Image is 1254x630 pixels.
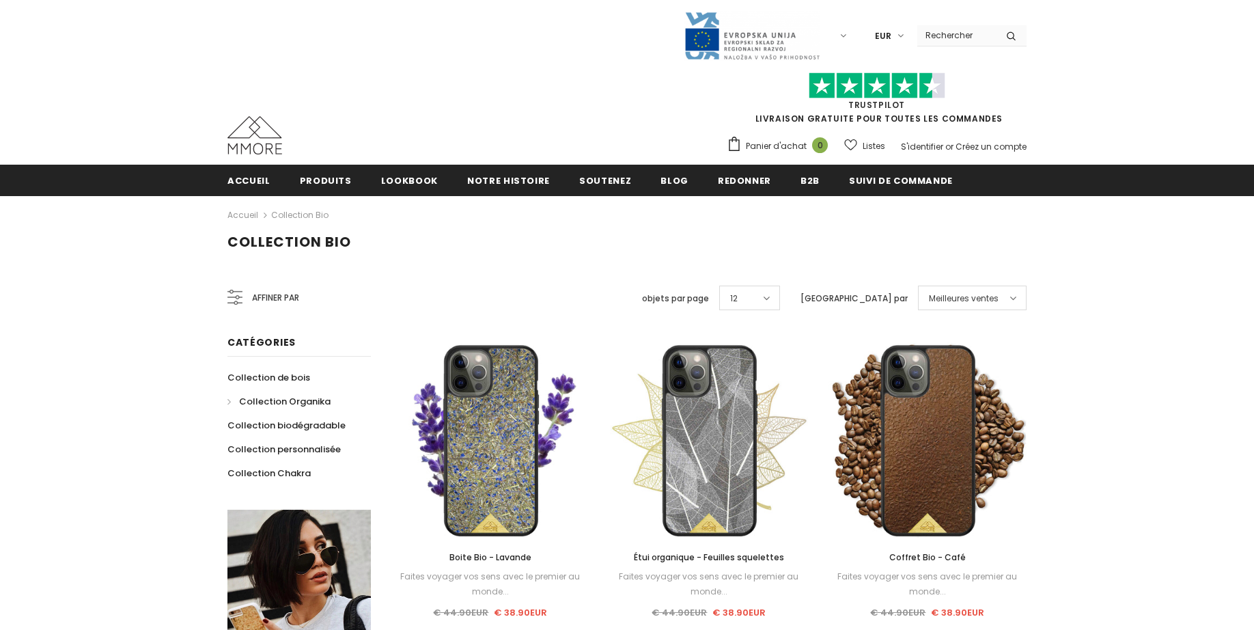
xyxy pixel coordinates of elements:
span: € 38.90EUR [494,606,547,619]
span: Affiner par [252,290,299,305]
a: Listes [844,134,885,158]
a: Collection Bio [271,209,329,221]
a: Créez un compte [956,141,1027,152]
span: 0 [812,137,828,153]
a: Collection personnalisée [227,437,341,461]
span: € 44.90EUR [870,606,925,619]
span: Coffret Bio - Café [889,551,966,563]
a: Boite Bio - Lavande [391,550,589,565]
span: Suivi de commande [849,174,953,187]
span: Accueil [227,174,270,187]
span: Panier d'achat [746,139,807,153]
span: Boite Bio - Lavande [449,551,531,563]
span: Meilleures ventes [929,292,999,305]
span: Blog [660,174,688,187]
span: Produits [300,174,352,187]
span: Lookbook [381,174,438,187]
a: Collection de bois [227,366,310,389]
a: Notre histoire [467,165,550,195]
span: € 38.90EUR [931,606,984,619]
span: Notre histoire [467,174,550,187]
span: Collection Organika [239,395,331,408]
span: Étui organique - Feuilles squelettes [634,551,784,563]
div: Faites voyager vos sens avec le premier au monde... [610,569,808,599]
span: Collection biodégradable [227,419,346,432]
a: S'identifier [901,141,943,152]
a: Suivi de commande [849,165,953,195]
span: 12 [730,292,738,305]
span: LIVRAISON GRATUITE POUR TOUTES LES COMMANDES [727,79,1027,124]
a: Lookbook [381,165,438,195]
span: Collection Chakra [227,467,311,480]
span: € 44.90EUR [433,606,488,619]
div: Faites voyager vos sens avec le premier au monde... [828,569,1027,599]
a: Redonner [718,165,771,195]
a: Accueil [227,207,258,223]
span: Collection Bio [227,232,351,251]
input: Search Site [917,25,996,45]
span: € 44.90EUR [652,606,707,619]
span: Catégories [227,335,296,349]
a: Produits [300,165,352,195]
div: Faites voyager vos sens avec le premier au monde... [391,569,589,599]
img: Faites confiance aux étoiles pilotes [809,72,945,99]
span: soutenez [579,174,631,187]
span: EUR [875,29,891,43]
a: Collection Chakra [227,461,311,485]
a: Étui organique - Feuilles squelettes [610,550,808,565]
a: Collection Organika [227,389,331,413]
img: Cas MMORE [227,116,282,154]
a: B2B [800,165,820,195]
a: Blog [660,165,688,195]
label: [GEOGRAPHIC_DATA] par [800,292,908,305]
span: Collection de bois [227,371,310,384]
a: Coffret Bio - Café [828,550,1027,565]
span: Collection personnalisée [227,443,341,456]
a: soutenez [579,165,631,195]
span: B2B [800,174,820,187]
span: € 38.90EUR [712,606,766,619]
img: Javni Razpis [684,11,820,61]
span: Redonner [718,174,771,187]
label: objets par page [642,292,709,305]
span: or [945,141,953,152]
a: Collection biodégradable [227,413,346,437]
span: Listes [863,139,885,153]
a: Panier d'achat 0 [727,136,835,156]
a: Accueil [227,165,270,195]
a: TrustPilot [848,99,905,111]
a: Javni Razpis [684,29,820,41]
